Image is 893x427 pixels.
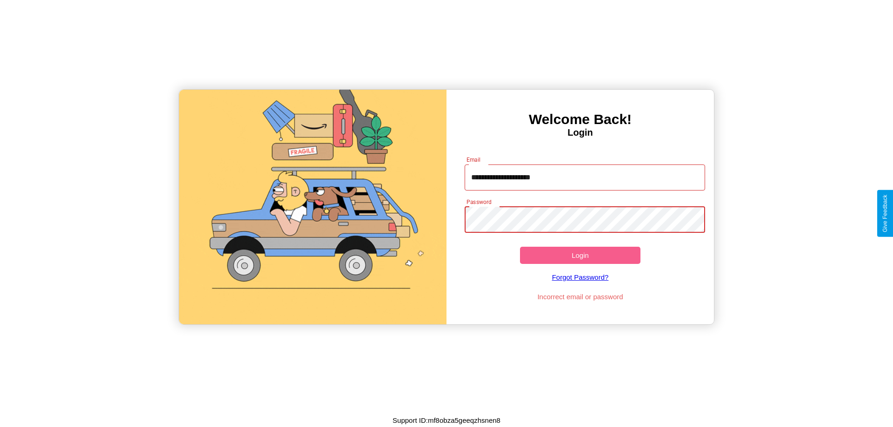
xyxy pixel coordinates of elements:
label: Email [466,156,481,164]
img: gif [179,90,446,324]
div: Give Feedback [882,195,888,232]
h4: Login [446,127,714,138]
p: Incorrect email or password [460,290,701,303]
p: Support ID: mf8obza5geeqzhsnen8 [393,414,500,427]
h3: Welcome Back! [446,112,714,127]
button: Login [520,247,640,264]
label: Password [466,198,491,206]
a: Forgot Password? [460,264,701,290]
